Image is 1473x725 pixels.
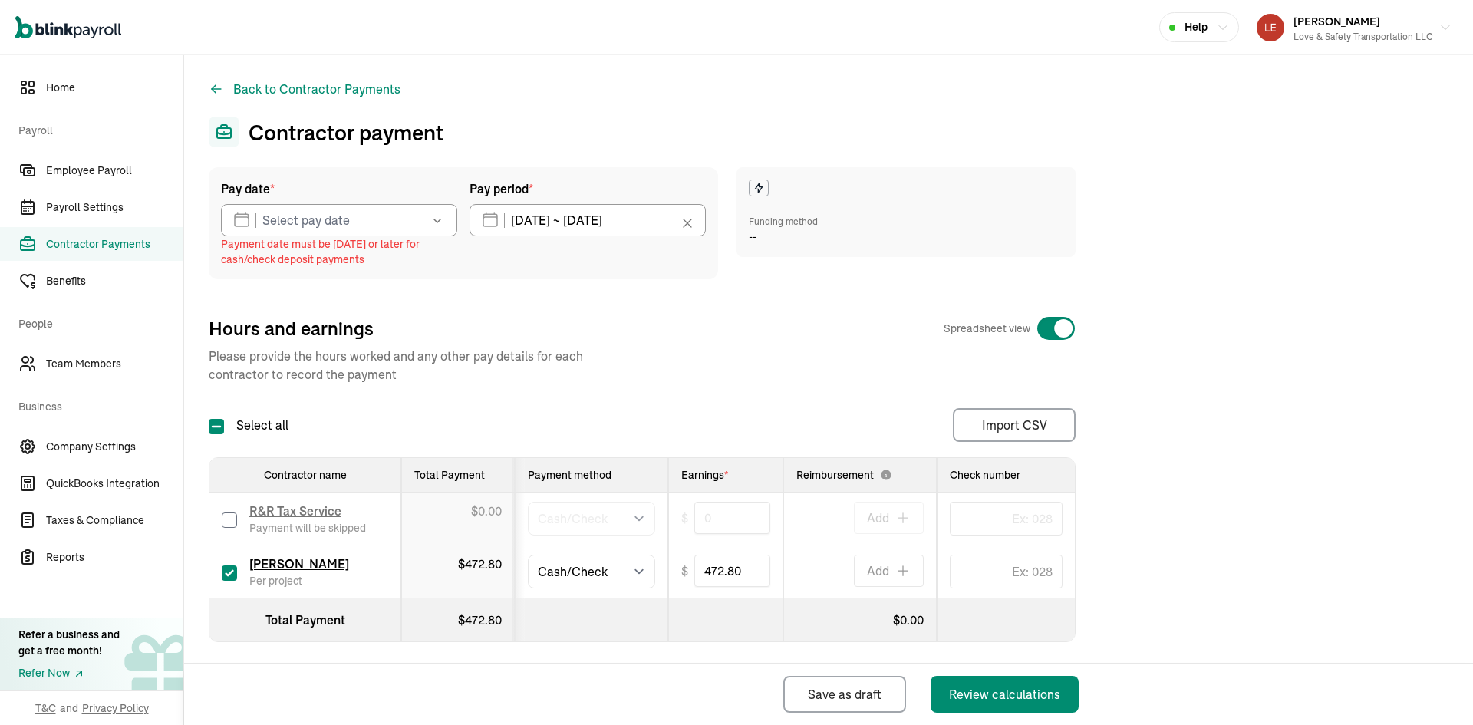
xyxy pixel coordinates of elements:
[478,503,502,519] span: 0.00
[46,512,183,529] span: Taxes & Compliance
[221,180,275,198] span: Pay date
[46,356,183,372] span: Team Members
[854,502,924,534] button: Add
[249,503,341,519] span: R&R Tax Service
[749,229,756,245] span: --
[46,236,183,252] span: Contractor Payments
[221,236,457,267] span: Payment date must be [DATE] or later for cash/check deposit payments
[222,611,388,629] div: Total Payment
[796,611,924,629] div: $
[944,321,1030,336] span: Spreadsheet view
[681,562,688,580] span: $
[46,439,183,455] span: Company Settings
[209,316,374,341] span: Hours and earnings
[465,556,502,572] span: 472.80
[18,384,174,427] span: Business
[1293,15,1380,28] span: [PERSON_NAME]
[35,700,56,716] span: T&C
[46,273,183,289] span: Benefits
[900,612,924,628] span: 0.00
[46,476,183,492] span: QuickBooks Integration
[694,502,770,534] input: 0.00
[471,502,502,520] div: $
[209,80,400,98] button: Back to Contractor Payments
[46,163,183,179] span: Employee Payroll
[249,558,349,572] a: [PERSON_NAME]
[221,204,457,236] input: Select pay date
[82,700,149,716] span: Privacy Policy
[1185,19,1208,35] span: Help
[470,180,533,198] span: Pay period
[414,611,502,629] div: $
[783,676,906,713] button: Save as draft
[749,215,818,229] div: Funding method
[46,80,183,96] span: Home
[249,117,443,149] h1: Contractor payment
[694,555,770,587] input: 0.00
[414,467,502,483] div: Total Payment
[18,665,120,681] a: Refer Now
[264,468,347,482] span: Contractor name
[1218,559,1473,725] iframe: Chat Widget
[950,502,1063,536] input: TextInput
[1293,30,1433,44] div: Love & Safety Transportation LLC
[18,107,174,150] span: Payroll
[1251,8,1458,47] button: [PERSON_NAME]Love & Safety Transportation LLC
[46,549,183,565] span: Reports
[982,416,1047,434] div: Import CSV
[209,347,631,384] p: Please provide the hours worked and any other pay details for each contractor to record the payment
[18,301,174,344] span: People
[681,509,688,527] span: $
[249,505,341,519] a: R&R Tax Service
[249,520,366,536] div: Payment will be skipped
[931,676,1079,713] button: Review calculations
[15,5,121,50] nav: Global
[209,419,224,434] input: Select all
[1159,12,1239,42] button: Help
[528,468,611,482] span: Payment method
[249,573,349,588] span: Per project
[458,555,502,573] div: $
[465,612,502,628] span: 472.80
[949,685,1060,704] div: Review calculations
[953,408,1076,442] button: Import CSV
[209,416,288,434] label: Select all
[950,555,1063,588] input: TextInput
[950,467,1063,483] div: Check number
[854,555,924,587] button: Add
[46,199,183,216] span: Payroll Settings
[681,468,728,482] span: Earnings
[796,467,924,483] span: Reimbursement
[808,685,881,704] div: Save as draft
[249,556,349,572] span: [PERSON_NAME]
[470,204,706,236] input: Select pay period
[18,627,120,659] div: Refer a business and get a free month!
